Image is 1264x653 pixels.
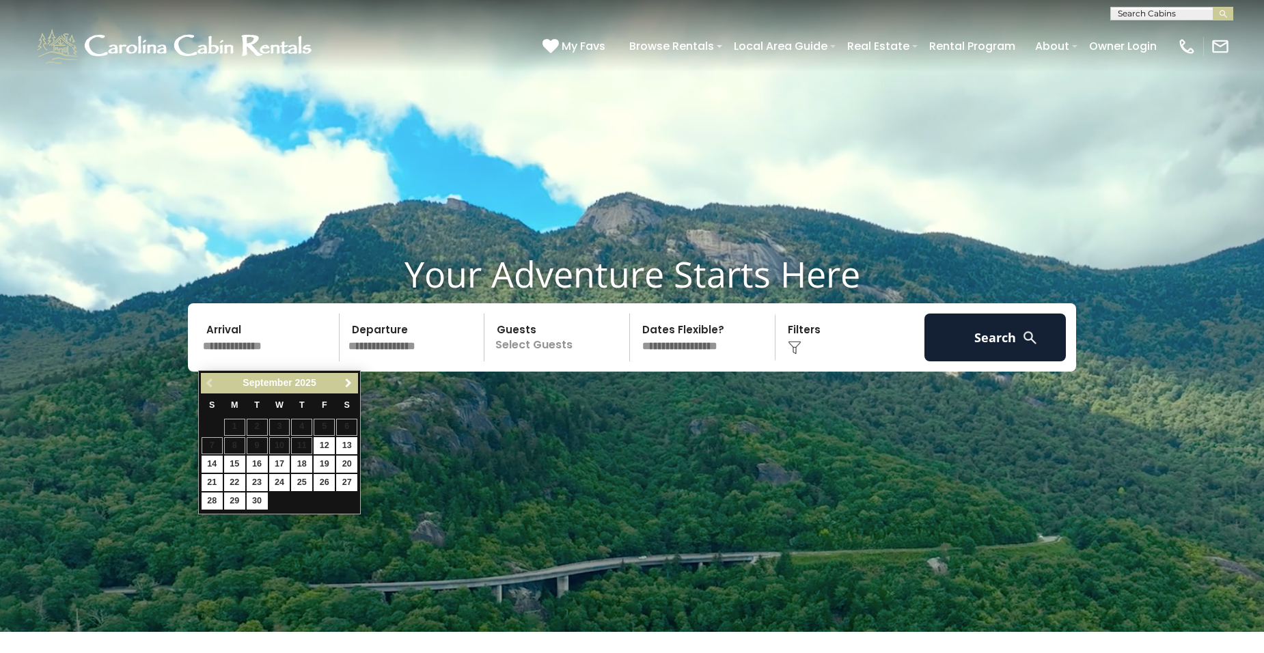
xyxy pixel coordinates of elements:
[924,314,1066,361] button: Search
[291,456,312,473] a: 18
[1028,34,1076,58] a: About
[209,400,215,410] span: Sunday
[322,400,327,410] span: Friday
[295,377,316,388] span: 2025
[922,34,1022,58] a: Rental Program
[1021,329,1039,346] img: search-regular-white.png
[291,474,312,491] a: 25
[1177,37,1196,56] img: phone-regular-white.png
[314,474,335,491] a: 26
[254,400,260,410] span: Tuesday
[247,492,268,510] a: 30
[336,437,357,454] a: 13
[622,34,721,58] a: Browse Rentals
[314,456,335,473] a: 19
[343,378,354,389] span: Next
[224,492,245,510] a: 29
[840,34,916,58] a: Real Estate
[247,474,268,491] a: 23
[1082,34,1164,58] a: Owner Login
[202,492,223,510] a: 28
[243,377,292,388] span: September
[34,26,318,67] img: White-1-1-2.png
[562,38,605,55] span: My Favs
[269,474,290,491] a: 24
[202,456,223,473] a: 14
[247,456,268,473] a: 16
[336,456,357,473] a: 20
[275,400,284,410] span: Wednesday
[788,341,801,355] img: filter--v1.png
[727,34,834,58] a: Local Area Guide
[336,474,357,491] a: 27
[224,474,245,491] a: 22
[340,375,357,392] a: Next
[10,253,1254,295] h1: Your Adventure Starts Here
[542,38,609,55] a: My Favs
[202,474,223,491] a: 21
[299,400,305,410] span: Thursday
[1211,37,1230,56] img: mail-regular-white.png
[489,314,629,361] p: Select Guests
[231,400,238,410] span: Monday
[224,456,245,473] a: 15
[314,437,335,454] a: 12
[269,456,290,473] a: 17
[344,400,350,410] span: Saturday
